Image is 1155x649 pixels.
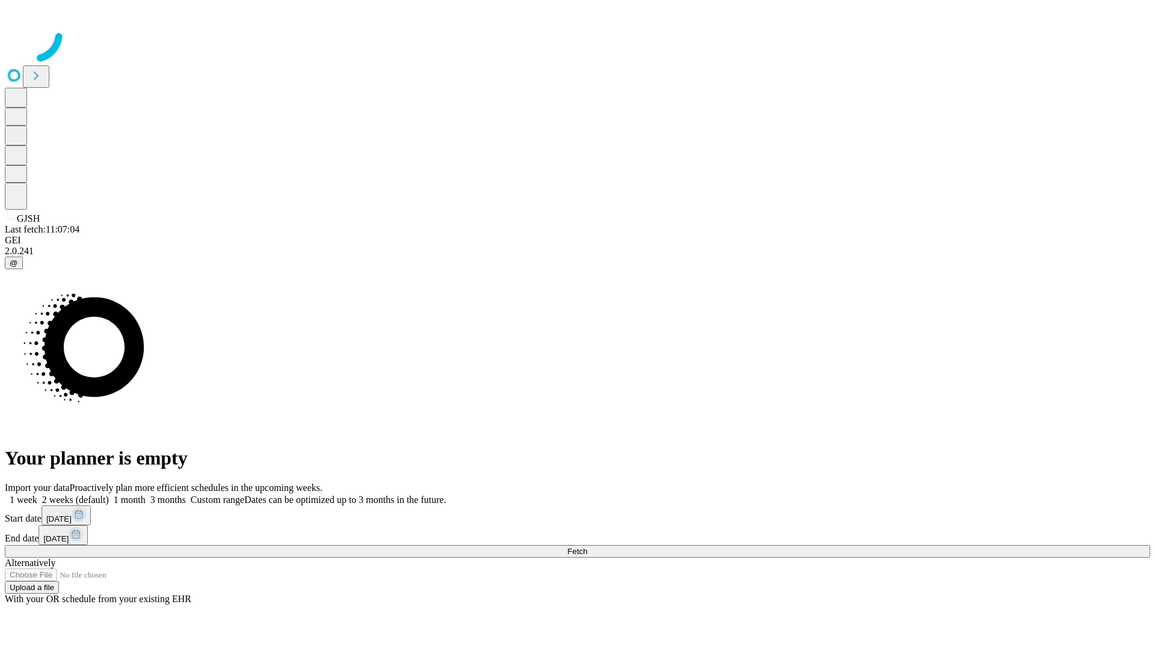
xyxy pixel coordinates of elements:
[191,495,244,505] span: Custom range
[5,581,59,594] button: Upload a file
[17,213,40,224] span: GJSH
[114,495,146,505] span: 1 month
[10,495,37,505] span: 1 week
[5,224,79,234] span: Last fetch: 11:07:04
[5,483,70,493] span: Import your data
[5,447,1150,469] h1: Your planner is empty
[5,235,1150,246] div: GEI
[5,525,1150,545] div: End date
[5,594,191,604] span: With your OR schedule from your existing EHR
[46,514,72,523] span: [DATE]
[70,483,322,493] span: Proactively plan more efficient schedules in the upcoming weeks.
[42,505,91,525] button: [DATE]
[43,534,69,543] span: [DATE]
[42,495,109,505] span: 2 weeks (default)
[150,495,186,505] span: 3 months
[567,547,587,556] span: Fetch
[5,505,1150,525] div: Start date
[5,246,1150,257] div: 2.0.241
[5,545,1150,558] button: Fetch
[244,495,446,505] span: Dates can be optimized up to 3 months in the future.
[38,525,88,545] button: [DATE]
[10,258,18,267] span: @
[5,257,23,269] button: @
[5,558,55,568] span: Alternatively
